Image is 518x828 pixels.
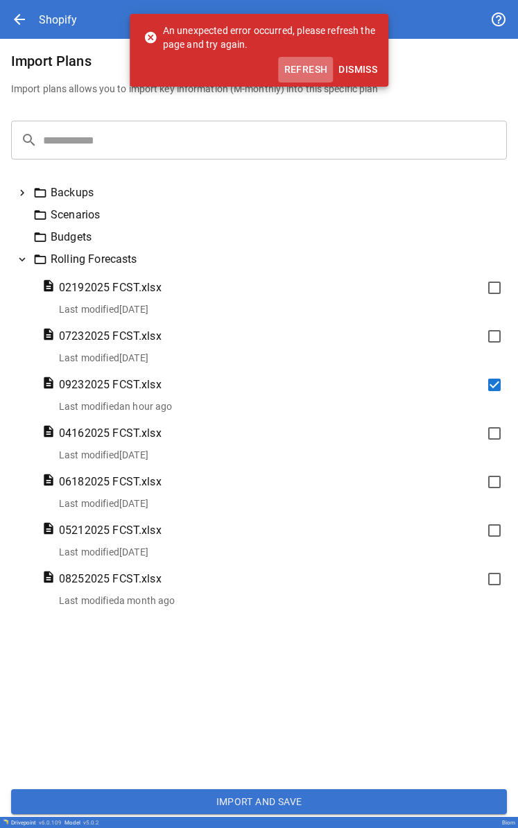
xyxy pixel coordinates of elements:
[59,425,162,442] span: 04162025 FCST.xlsx
[59,571,162,587] span: 08252025 FCST.xlsx
[11,50,507,72] h6: Import Plans
[11,820,62,826] div: Drivepoint
[33,184,501,201] div: Backups
[59,328,162,345] span: 07232025 FCST.xlsx
[11,789,507,814] button: Import and Save
[59,377,162,393] span: 09232025 FCST.xlsx
[59,302,501,316] p: Last modified [DATE]
[3,819,8,825] img: Drivepoint
[59,279,162,296] span: 02192025 FCST.xlsx
[59,545,501,559] p: Last modified [DATE]
[59,522,162,539] span: 05212025 FCST.xlsx
[11,82,507,97] h6: Import plans allows you to import key information (M-monthly) into this specific plan
[59,399,501,413] p: Last modified an hour ago
[64,820,99,826] div: Model
[144,18,378,57] div: An unexpected error occurred, please refresh the page and try again.
[33,207,501,223] div: Scenarios
[59,594,501,607] p: Last modified a month ago
[502,820,515,826] div: Biom
[59,351,501,365] p: Last modified [DATE]
[279,57,334,83] button: Refresh
[39,820,62,826] span: v 6.0.109
[33,251,501,268] div: Rolling Forecasts
[59,448,501,462] p: Last modified [DATE]
[333,57,383,83] button: Dismiss
[33,229,501,245] div: Budgets
[59,474,162,490] span: 06182025 FCST.xlsx
[11,11,28,28] span: arrow_back
[21,132,37,148] span: search
[59,497,501,510] p: Last modified [DATE]
[39,13,77,26] div: Shopify
[83,820,99,826] span: v 5.0.2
